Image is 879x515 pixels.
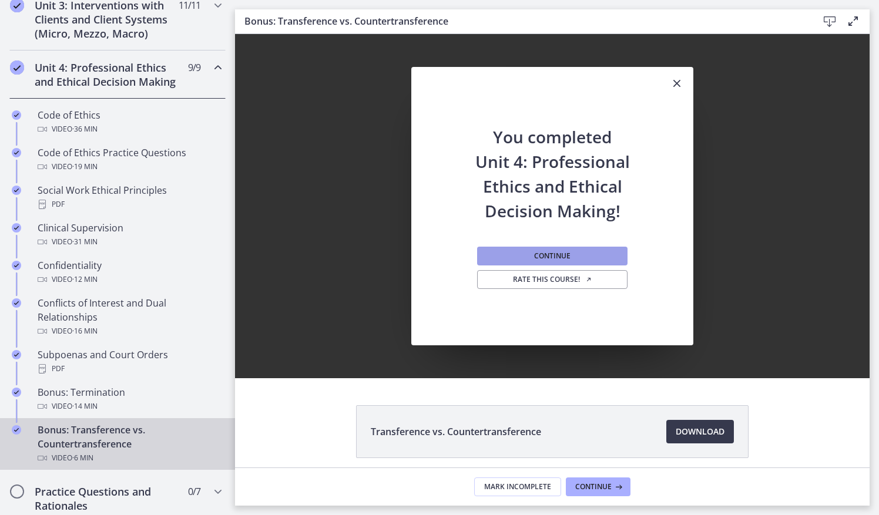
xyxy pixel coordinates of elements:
div: Clinical Supervision [38,221,221,249]
i: Completed [12,223,21,233]
span: 0 / 7 [188,484,200,499]
a: Rate this course! Opens in a new window [477,270,628,289]
div: PDF [38,197,221,211]
span: 9 / 9 [188,60,200,75]
span: Transference vs. Countertransference [371,425,541,439]
i: Completed [12,148,21,157]
h2: You completed Unit 4: Professional Ethics and Ethical Decision Making! [475,101,630,223]
div: Conflicts of Interest and Dual Relationships [38,296,221,338]
i: Completed [12,388,21,397]
div: Video [38,122,221,136]
i: Completed [12,186,21,195]
span: Mark Incomplete [484,482,551,492]
span: · 14 min [72,399,98,413]
div: Bonus: Transference vs. Countertransference [38,423,221,465]
i: Opens in a new window [585,276,592,283]
span: · 31 min [72,235,98,249]
button: Mark Incomplete [474,477,561,496]
div: Video [38,451,221,465]
span: · 36 min [72,122,98,136]
h2: Practice Questions and Rationales [35,484,178,513]
div: Video [38,272,221,287]
span: Continue [575,482,612,492]
div: Code of Ethics [38,108,221,136]
span: · 6 min [72,451,93,465]
div: Video [38,324,221,338]
button: Continue [477,247,628,265]
button: Continue [566,477,630,496]
span: Rate this course! [513,275,592,284]
div: Video [38,235,221,249]
h3: Bonus: Transference vs. Countertransference [244,14,799,28]
i: Completed [12,110,21,120]
span: · 12 min [72,272,98,287]
div: Confidentiality [38,258,221,287]
h2: Unit 4: Professional Ethics and Ethical Decision Making [35,60,178,89]
i: Completed [12,261,21,270]
span: Continue [534,251,571,261]
span: Download [676,425,724,439]
i: Completed [12,425,21,435]
span: · 16 min [72,324,98,338]
div: Subpoenas and Court Orders [38,348,221,376]
div: Video [38,160,221,174]
div: Social Work Ethical Principles [38,183,221,211]
div: PDF [38,362,221,376]
a: Download [666,420,734,443]
i: Completed [10,60,24,75]
div: Video [38,399,221,413]
i: Completed [12,298,21,308]
div: Bonus: Termination [38,385,221,413]
div: Code of Ethics Practice Questions [38,146,221,174]
button: Close [660,67,693,101]
i: Completed [12,350,21,359]
span: · 19 min [72,160,98,174]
